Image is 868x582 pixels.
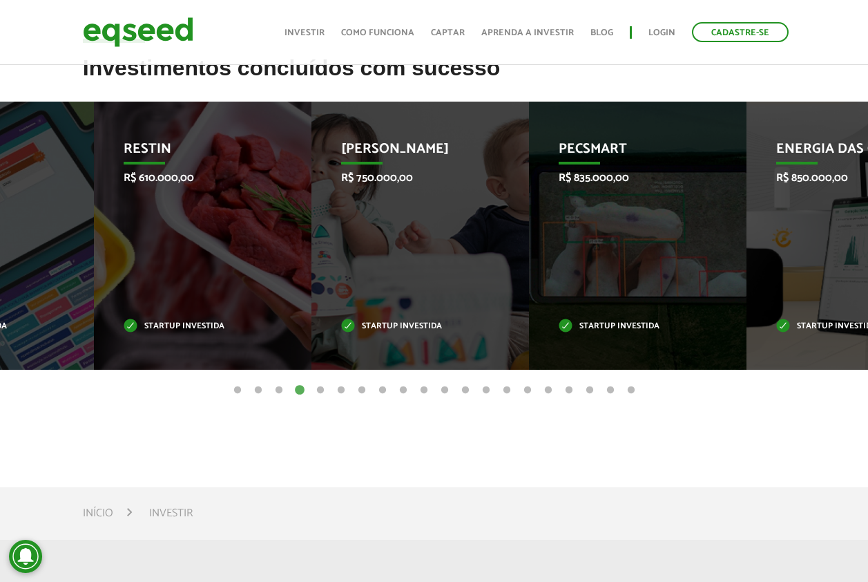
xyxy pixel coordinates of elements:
button: 13 of 20 [479,384,493,397]
button: 6 of 20 [334,384,348,397]
a: Cadastre-se [692,22,789,42]
button: 9 of 20 [396,384,410,397]
h2: Investimentos concluídos com sucesso [83,56,786,101]
button: 12 of 20 [459,384,472,397]
a: Blog [590,28,613,37]
button: 16 of 20 [541,384,555,397]
p: Pecsmart [559,141,697,165]
img: EqSeed [83,14,193,50]
button: 7 of 20 [355,384,369,397]
a: Login [648,28,675,37]
button: 8 of 20 [376,384,389,397]
button: 17 of 20 [562,384,576,397]
p: R$ 750.000,00 [341,171,479,185]
button: 18 of 20 [583,384,597,397]
button: 5 of 20 [314,384,327,397]
a: Investir [284,28,325,37]
button: 20 of 20 [624,384,638,397]
p: Startup investida [341,323,479,330]
li: Investir [149,504,193,523]
button: 11 of 20 [438,384,452,397]
a: Como funciona [341,28,414,37]
button: 10 of 20 [417,384,431,397]
p: Startup investida [124,323,262,330]
p: Restin [124,141,262,165]
button: 2 of 20 [251,384,265,397]
button: 1 of 20 [231,384,244,397]
p: R$ 835.000,00 [559,171,697,185]
a: Início [83,508,113,519]
button: 4 of 20 [293,384,307,397]
a: Captar [431,28,465,37]
button: 14 of 20 [500,384,514,397]
button: 15 of 20 [521,384,534,397]
a: Aprenda a investir [481,28,574,37]
p: Startup investida [559,323,697,330]
p: [PERSON_NAME] [341,141,479,165]
p: R$ 610.000,00 [124,171,262,185]
button: 19 of 20 [604,384,617,397]
button: 3 of 20 [272,384,286,397]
